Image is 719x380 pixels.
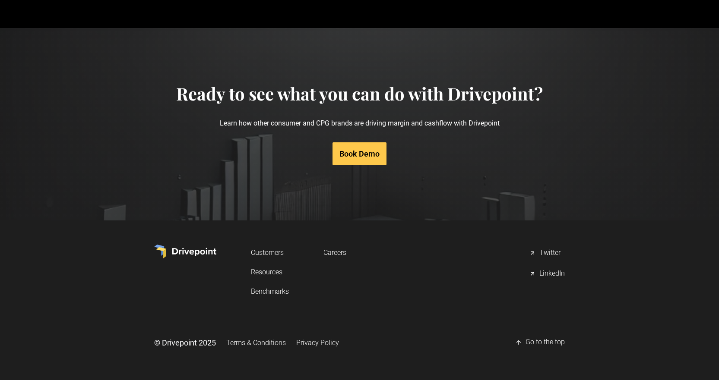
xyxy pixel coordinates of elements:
a: Go to the top [515,334,565,351]
p: Learn how other consumer and CPG brands are driving margin and cashflow with Drivepoint [176,104,543,142]
a: Benchmarks [251,283,289,299]
a: Terms & Conditions [226,335,286,351]
a: Resources [251,264,289,280]
a: Privacy Policy [296,335,339,351]
a: LinkedIn [529,265,565,283]
div: Go to the top [526,337,565,348]
a: Book Demo [333,142,386,165]
a: Twitter [529,245,565,262]
div: Twitter [539,248,561,258]
div: © Drivepoint 2025 [154,337,216,348]
a: Careers [323,245,346,261]
div: LinkedIn [539,269,565,279]
h4: Ready to see what you can do with Drivepoint? [176,83,543,104]
a: Customers [251,245,289,261]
